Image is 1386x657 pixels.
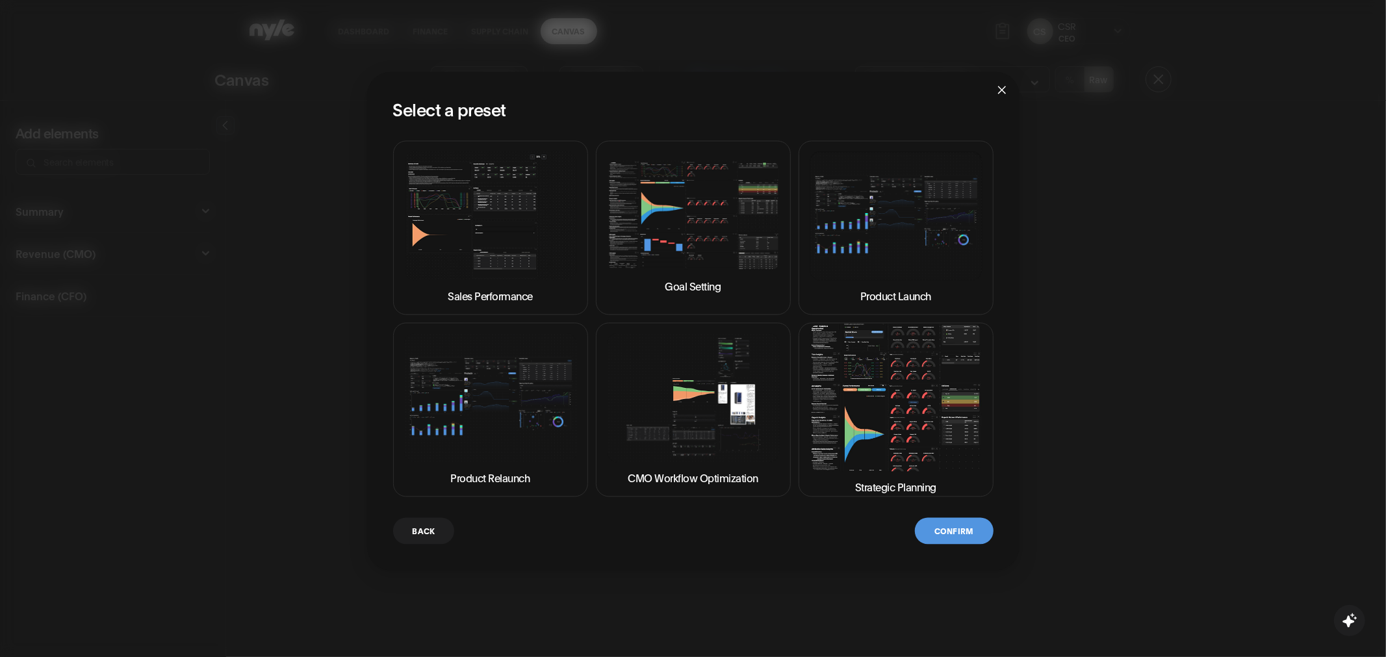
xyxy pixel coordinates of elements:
[393,97,994,120] h2: Select a preset
[607,161,780,271] img: Goal Setting
[997,84,1007,95] span: close
[984,71,1020,107] button: Close
[915,517,993,544] button: Confirm
[404,151,577,280] img: Sales Performance
[799,322,994,496] button: Strategic Planning
[860,289,931,304] p: Product Launch
[404,333,577,462] img: Product Relaunch
[855,480,936,495] p: Strategic Planning
[596,140,791,315] button: Goal Setting
[448,289,533,304] p: Sales Performance
[810,324,982,471] img: Strategic Planning
[393,322,588,496] button: Product Relaunch
[810,151,982,280] img: Product Launch
[607,333,780,463] img: CMO Workflow Optimization
[665,278,721,294] p: Goal Setting
[799,140,994,315] button: Product Launch
[628,470,758,485] p: CMO Workflow Optimization
[451,470,530,486] p: Product Relaunch
[393,140,588,315] button: Sales Performance
[596,322,791,496] button: CMO Workflow Optimization
[393,517,455,544] button: Back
